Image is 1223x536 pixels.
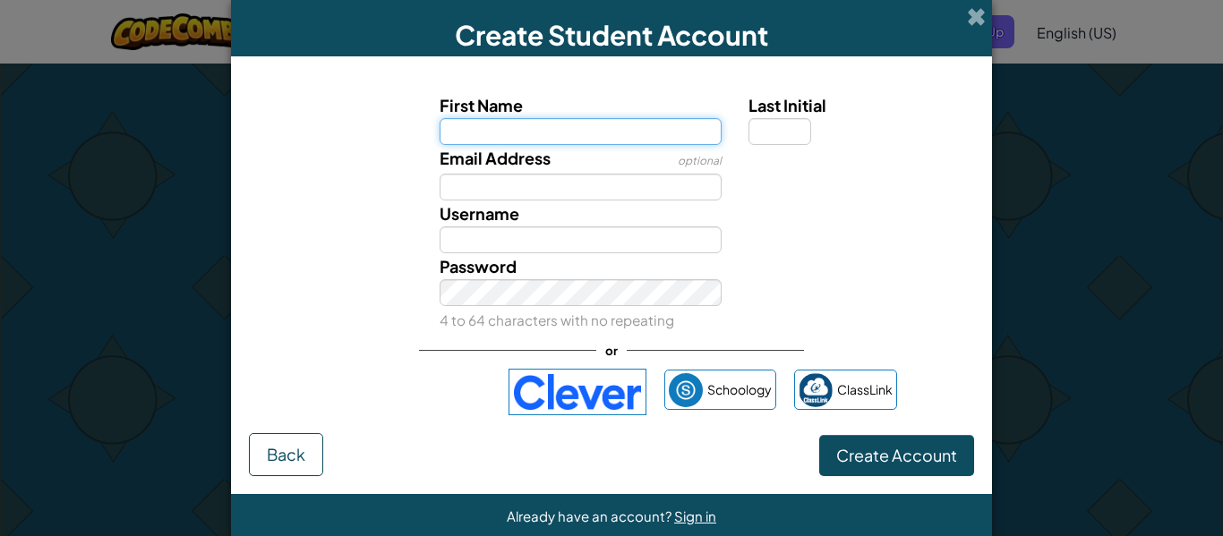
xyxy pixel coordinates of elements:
img: clever-logo-blue.png [509,369,646,415]
button: Back [249,433,323,476]
img: schoology.png [669,373,703,407]
span: Email Address [440,148,551,168]
span: optional [678,154,722,167]
span: or [596,337,627,363]
button: Create Account [819,435,974,476]
span: Password [440,256,517,277]
span: Username [440,203,519,224]
small: 4 to 64 characters with no repeating [440,311,674,328]
span: Create Account [836,445,957,465]
span: First Name [440,95,523,115]
span: Create Student Account [455,18,768,52]
span: Schoology [707,377,772,403]
img: classlink-logo-small.png [799,373,833,407]
span: Already have an account? [507,507,674,524]
span: ClassLink [837,377,893,403]
iframe: Sign in with Google Button [318,372,500,412]
span: Last Initial [748,95,826,115]
a: Sign in [674,507,716,524]
span: Back [267,444,305,464]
